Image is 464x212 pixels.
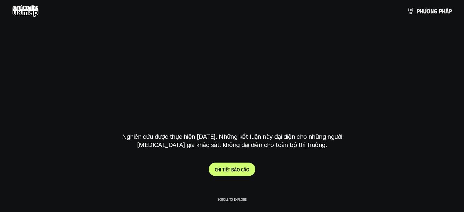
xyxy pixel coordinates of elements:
span: ơ [426,8,430,14]
span: i [225,167,226,172]
p: Nghiên cứu được thực hiện [DATE]. Những kết luận này đại diện cho những người [MEDICAL_DATA] gia ... [118,133,347,149]
h1: phạm vi công việc của [121,45,344,71]
span: p [439,8,442,14]
span: o [246,167,249,172]
span: C [215,167,217,172]
span: p [417,8,420,14]
a: Chitiếtbáocáo [209,163,255,176]
span: h [442,8,445,14]
span: ư [423,8,426,14]
span: p [449,8,452,14]
span: t [222,167,225,172]
span: b [231,167,234,172]
span: ế [226,167,228,172]
span: n [430,8,434,14]
h6: Kết quả nghiên cứu [211,31,257,38]
span: á [445,8,449,14]
p: Scroll to explore [218,197,246,201]
span: h [420,8,423,14]
span: o [237,167,240,172]
span: á [234,167,237,172]
span: t [228,167,230,172]
span: á [243,167,246,172]
span: g [434,8,437,14]
span: i [220,167,221,172]
span: c [241,167,243,172]
a: phươngpháp [407,5,452,17]
h1: tại [GEOGRAPHIC_DATA] [123,94,341,119]
span: h [217,167,220,172]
